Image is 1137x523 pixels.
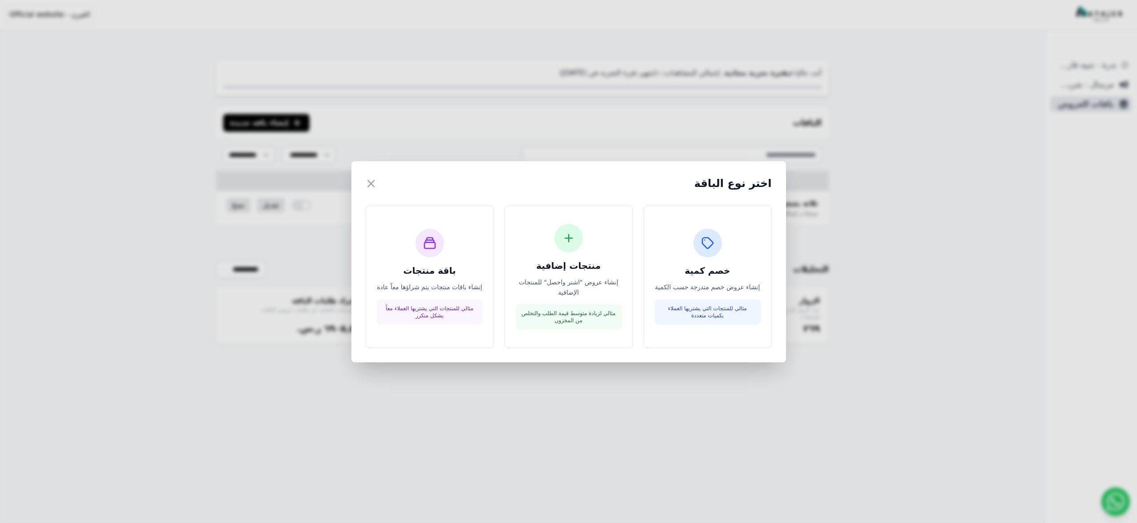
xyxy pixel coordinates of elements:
[516,259,622,272] h3: منتجات إضافية
[377,264,483,277] h3: باقة منتجات
[694,176,772,191] h2: اختر نوع الباقة
[382,305,477,319] p: مثالي للمنتجات التي يشتريها العملاء معاً بشكل متكرر
[366,175,377,191] button: ×
[521,310,616,324] p: مثالي لزيادة متوسط قيمة الطلب والتخلص من المخزون
[655,264,761,277] h3: خصم كمية
[655,282,761,292] p: إنشاء عروض خصم متدرجة حسب الكمية
[516,277,622,298] p: إنشاء عروض "اشتر واحصل" للمنتجات الإضافية
[660,305,755,319] p: مثالي للمنتجات التي يشتريها العملاء بكميات متعددة
[377,282,483,292] p: إنشاء باقات منتجات يتم شراؤها معاً عادة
